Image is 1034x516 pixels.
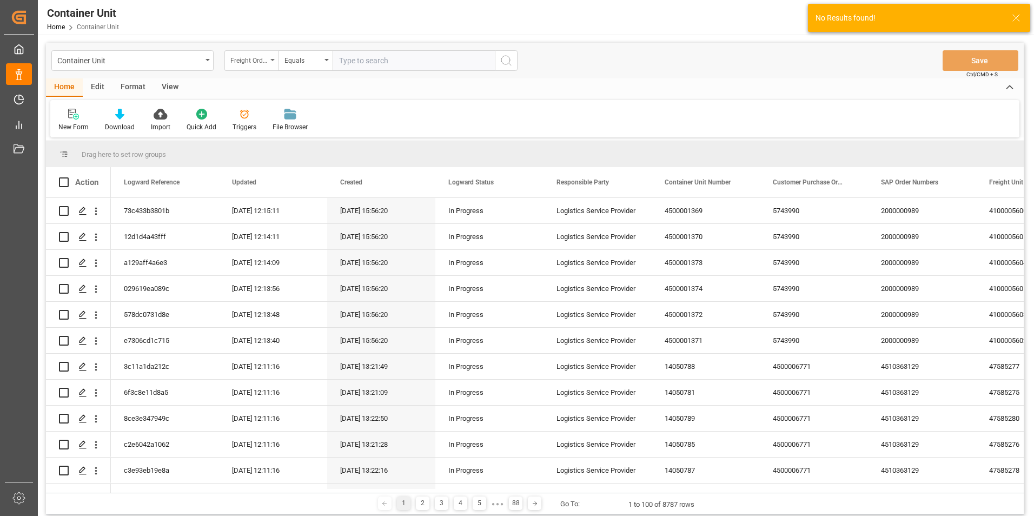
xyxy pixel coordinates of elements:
div: [DATE] 13:22:16 [327,458,435,483]
div: 5743990 [760,250,868,275]
div: Press SPACE to select this row. [46,276,111,302]
div: 4510363129 [868,406,976,431]
button: open menu [224,50,279,71]
div: Container Unit [57,53,202,67]
span: SAP Order Numbers [881,178,938,186]
span: Updated [232,178,256,186]
div: Format [112,78,154,97]
div: [DATE] 13:21:49 [327,354,435,379]
div: View [154,78,187,97]
div: 4500006771 [760,458,868,483]
div: Freight Order Number [230,53,267,65]
div: 2000000989 [868,328,976,353]
div: 4510363129 [868,380,976,405]
div: In Progress [448,199,531,223]
div: [DATE] 13:22:32 [327,484,435,509]
div: Logistics Service Provider [543,250,652,275]
div: [DATE] 15:56:20 [327,198,435,223]
div: Press SPACE to select this row. [46,484,111,510]
div: 4 [454,497,467,510]
div: Logistics Service Provider [543,406,652,431]
div: Press SPACE to select this row. [46,198,111,224]
div: c3e93eb19e8a [111,458,219,483]
div: In Progress [448,380,531,405]
div: [DATE] 12:13:56 [219,276,327,301]
div: 5743990 [760,198,868,223]
div: 4500006771 [760,484,868,509]
span: Container Unit Number [665,178,731,186]
span: Created [340,178,362,186]
a: Home [47,23,65,31]
div: Download [105,122,135,132]
div: 12d1d4a43fff [111,224,219,249]
div: Press SPACE to select this row. [46,380,111,406]
button: open menu [51,50,214,71]
div: [DATE] 12:15:11 [219,198,327,223]
div: 1 to 100 of 8787 rows [628,499,694,510]
div: Home [46,78,83,97]
div: In Progress [448,484,531,509]
div: 4500006771 [760,380,868,405]
div: Logistics Service Provider [543,458,652,483]
div: 1 [397,497,410,510]
div: 5743990 [760,224,868,249]
button: Save [943,50,1018,71]
div: [DATE] 12:11:16 [219,354,327,379]
div: In Progress [448,250,531,275]
div: [DATE] 15:56:20 [327,224,435,249]
div: 4510363129 [868,484,976,509]
div: [DATE] 12:11:16 [219,484,327,509]
div: Logistics Service Provider [543,198,652,223]
div: Logistics Service Provider [543,276,652,301]
div: 8ce3e347949c [111,406,219,431]
div: In Progress [448,432,531,457]
div: c2e6042a1062 [111,432,219,457]
div: e7306cd1c715 [111,328,219,353]
div: Logistics Service Provider [543,224,652,249]
div: 4500001370 [652,224,760,249]
div: 4500001371 [652,328,760,353]
div: Press SPACE to select this row. [46,302,111,328]
div: 4500006771 [760,354,868,379]
div: a129aff4a6e3 [111,250,219,275]
div: In Progress [448,406,531,431]
div: Equals [284,53,321,65]
div: Edit [83,78,112,97]
div: In Progress [448,302,531,327]
div: [DATE] 13:22:50 [327,406,435,431]
div: 14050788 [652,354,760,379]
span: Ctrl/CMD + S [966,70,998,78]
div: 4510363129 [868,458,976,483]
div: [DATE] 12:13:48 [219,302,327,327]
div: No Results found! [816,12,1002,24]
div: 4500006771 [760,432,868,457]
div: [DATE] 12:11:16 [219,406,327,431]
div: 2000000989 [868,224,976,249]
input: Type to search [333,50,495,71]
div: 14050789 [652,406,760,431]
button: open menu [279,50,333,71]
div: 4500001372 [652,302,760,327]
div: [DATE] 12:14:11 [219,224,327,249]
div: 5743990 [760,276,868,301]
div: In Progress [448,354,531,379]
span: Customer Purchase Order Numbers [773,178,845,186]
div: 4500001373 [652,250,760,275]
div: Logistics Service Provider [543,328,652,353]
div: Press SPACE to select this row. [46,458,111,484]
div: Quick Add [187,122,216,132]
span: Drag here to set row groups [82,150,166,158]
div: In Progress [448,224,531,249]
div: 6f3c8e11d8a5 [111,380,219,405]
div: Press SPACE to select this row. [46,432,111,458]
div: 4510363129 [868,354,976,379]
div: Logistics Service Provider [543,302,652,327]
div: 5 [473,497,486,510]
div: 578dc0731d8e [111,302,219,327]
div: [DATE] 15:56:20 [327,250,435,275]
div: Action [75,177,98,187]
div: 3c11a1da212c [111,354,219,379]
div: [DATE] 13:21:28 [327,432,435,457]
div: [DATE] 12:11:16 [219,458,327,483]
div: 2000000989 [868,198,976,223]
